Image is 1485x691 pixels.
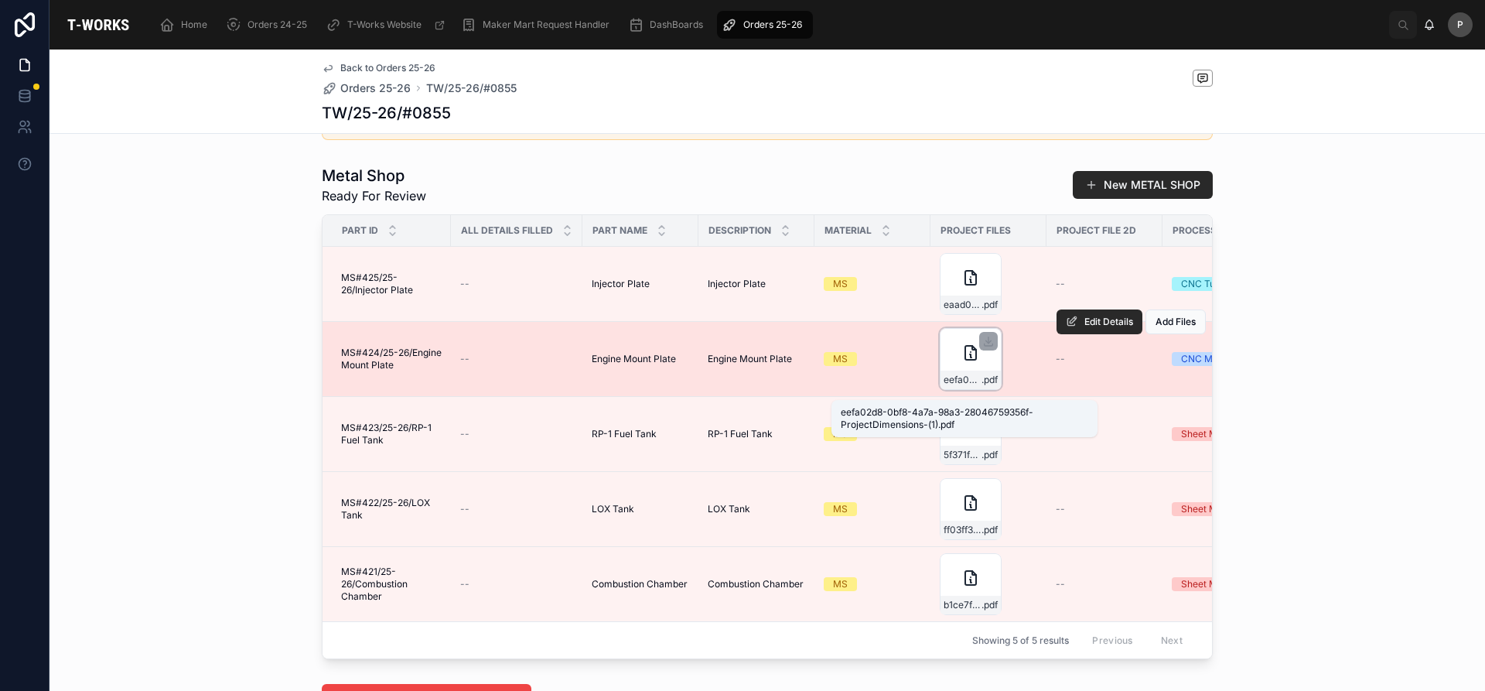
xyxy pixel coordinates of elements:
div: MS [833,502,848,516]
h1: TW/25-26/#0855 [322,102,451,124]
button: Add Files [1145,310,1206,334]
span: Edit Details [1084,316,1133,328]
span: -- [1056,503,1065,515]
span: ff03ff3b-c96d-4ecb-89a6-a1443d2b59df-ProjectDimensions-(1) [944,524,981,536]
span: Engine Mount Plate [592,353,676,365]
span: Injector Plate [592,278,650,290]
button: Edit Details [1057,310,1142,334]
span: RP-1 Fuel Tank [592,428,657,440]
span: Maker Mart Request Handler [483,19,609,31]
span: Material [824,224,872,237]
a: Orders 24-25 [221,11,318,39]
span: -- [1056,353,1065,365]
span: .pdf [981,524,998,536]
span: Project Files [940,224,1011,237]
a: Maker Mart Request Handler [456,11,620,39]
span: Back to Orders 25-26 [340,62,435,74]
span: LOX Tank [592,503,634,515]
span: Showing 5 of 5 results [972,635,1069,647]
span: -- [460,278,469,290]
span: MS#425/25-26/Injector Plate [341,272,442,296]
div: Sheet Metal [1181,502,1234,516]
a: Orders 25-26 [717,11,813,39]
div: Sheet Metal [1181,577,1234,591]
a: Orders 25-26 [322,80,411,96]
span: .pdf [981,449,998,461]
div: Sheet Metal [1181,427,1234,441]
span: Orders 25-26 [340,80,411,96]
span: T-Works Website [347,19,422,31]
span: MS#422/25-26/LOX Tank [341,497,442,522]
span: MS#424/25-26/Engine Mount Plate [341,347,442,371]
span: .pdf [981,374,998,386]
span: Injector Plate [708,278,766,290]
span: b1ce7fed-6925-430b-9a85-c460fe2e6e22-ProjectDimensions-(1) [944,599,981,611]
span: eefa02d8-0bf8-4a7a-98a3-28046759356f-ProjectDimensions-(1) [944,374,981,386]
div: eefa02d8-0bf8-4a7a-98a3-28046759356f-ProjectDimensions-(1).pdf [841,406,1088,431]
span: eaad0037-67ec-471c-95ec-91826f505740-ProjectDimensions-(1) [944,299,981,311]
span: Part Name [592,224,647,237]
span: Orders 25-26 [743,19,802,31]
span: All Details Filled [461,224,553,237]
span: Project File 2D [1057,224,1136,237]
span: Process Type [1173,224,1244,237]
span: -- [1056,578,1065,590]
div: CNC Turning [1181,277,1237,291]
span: MS#423/25-26/RP-1 Fuel Tank [341,422,442,446]
span: MS#421/25-26/Combustion Chamber [341,566,442,603]
div: MS [833,577,848,591]
span: Home [181,19,207,31]
span: .pdf [981,599,998,611]
span: Part ID [342,224,378,237]
span: Ready For Review [322,186,426,205]
button: New METAL SHOP [1073,171,1213,199]
span: 5f371f33-a8d8-40b4-a0ff-f02c978cf18e-ProjectDimensions-(1) [944,449,981,461]
a: TW/25-26/#0855 [426,80,517,96]
span: -- [460,578,469,590]
span: Engine Mount Plate [708,353,792,365]
span: LOX Tank [708,503,750,515]
div: scrollable content [147,8,1389,42]
span: Add Files [1156,316,1196,328]
span: RP-1 Fuel Tank [708,428,773,440]
a: DashBoards [623,11,714,39]
div: CNC Milling [1181,352,1233,366]
h1: Metal Shop [322,165,426,186]
a: Back to Orders 25-26 [322,62,435,74]
span: P [1457,19,1463,31]
span: -- [1056,278,1065,290]
span: Combustion Chamber [708,578,804,590]
span: -- [460,503,469,515]
img: App logo [62,12,135,37]
span: -- [460,353,469,365]
span: Combustion Chamber [592,578,688,590]
span: Orders 24-25 [247,19,307,31]
span: -- [460,428,469,440]
div: MS [833,352,848,366]
span: DashBoards [650,19,703,31]
div: MS [833,277,848,291]
a: T-Works Website [321,11,453,39]
a: Home [155,11,218,39]
span: .pdf [981,299,998,311]
span: Description [708,224,771,237]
